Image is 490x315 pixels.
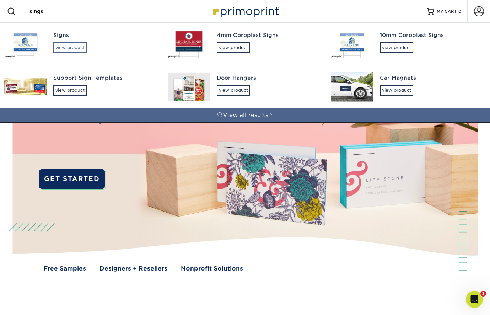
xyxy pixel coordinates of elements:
[163,23,327,65] a: 4mm Coroplast Signsview product
[466,291,483,308] iframe: Intercom live chat
[217,74,318,82] div: Door Hangers
[331,30,373,58] img: 10mm Coroplast Signs
[217,31,318,39] div: 4mm Coroplast Signs
[380,31,481,39] div: 10mm Coroplast Signs
[53,85,87,96] div: view product
[4,78,47,95] img: Support Sign Templates
[53,74,155,82] div: Support Sign Templates
[181,264,243,273] a: Nonprofit Solutions
[99,264,167,273] a: Designers + Resellers
[53,42,87,53] div: view product
[168,30,210,58] img: 4mm Coroplast Signs
[380,85,413,96] div: view product
[44,264,86,273] a: Free Samples
[29,7,98,16] input: SEARCH PRODUCTS.....
[39,169,104,188] a: GET STARTED
[217,42,250,53] div: view product
[480,291,486,297] span: 1
[458,9,462,14] span: 0
[327,23,490,65] a: 10mm Coroplast Signsview product
[4,30,47,58] img: Signs
[437,9,457,15] span: MY CART
[53,31,155,39] div: Signs
[331,72,373,101] img: Car Magnets
[210,4,281,19] img: Primoprint
[168,73,210,101] img: Door Hangers
[217,85,250,96] div: view product
[327,65,490,108] a: Car Magnetsview product
[163,65,327,108] a: Door Hangersview product
[380,42,413,53] div: view product
[380,74,481,82] div: Car Magnets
